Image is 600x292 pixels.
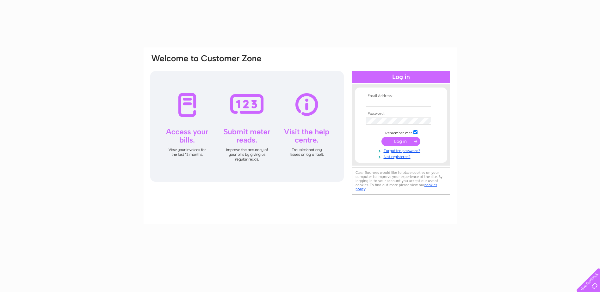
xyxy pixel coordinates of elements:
[364,94,438,98] th: Email Address:
[364,129,438,136] td: Remember me?
[366,153,438,159] a: Not registered?
[352,167,450,195] div: Clear Business would like to place cookies on your computer to improve your experience of the sit...
[366,147,438,153] a: Forgotten password?
[364,112,438,116] th: Password:
[356,183,437,191] a: cookies policy
[381,137,420,146] input: Submit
